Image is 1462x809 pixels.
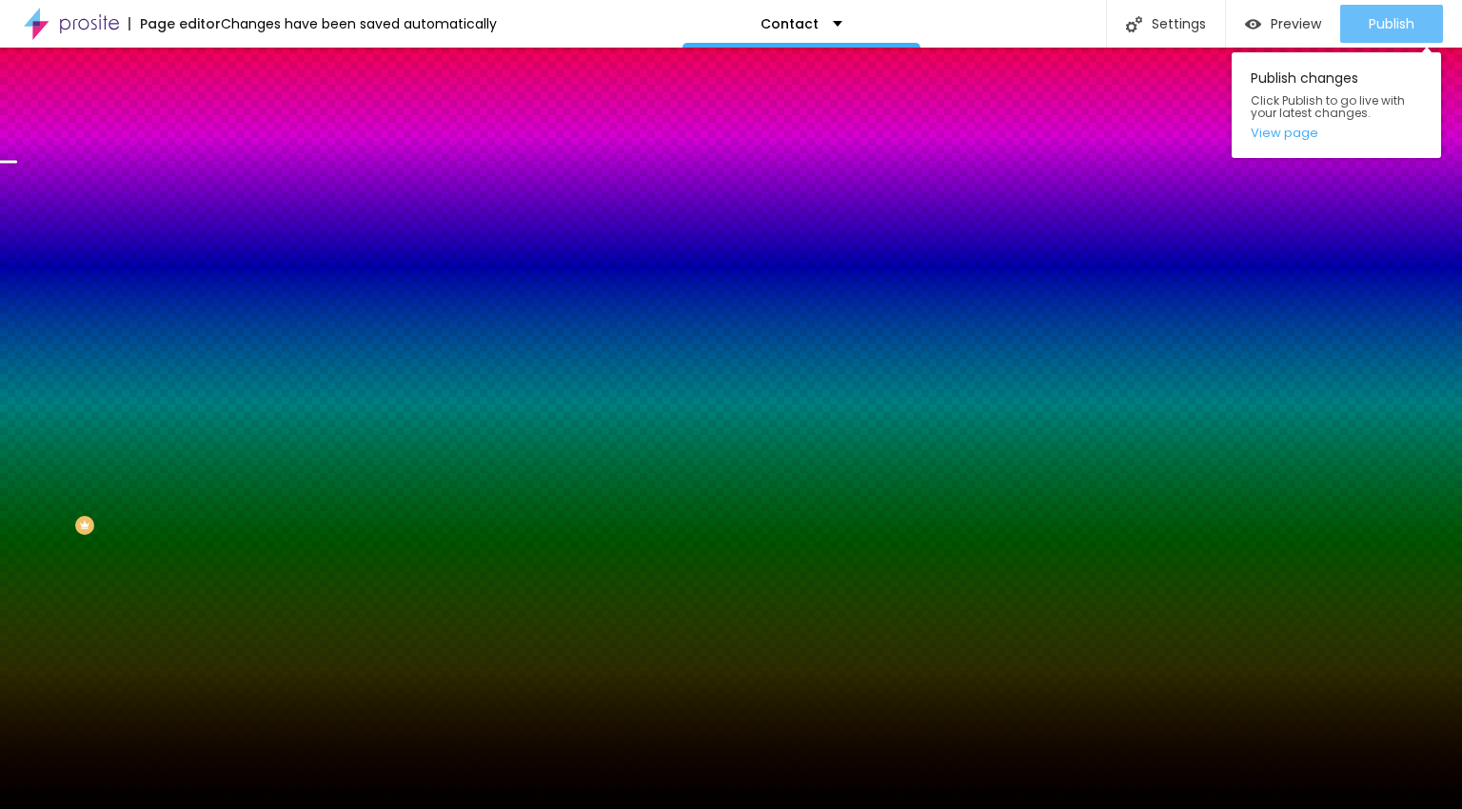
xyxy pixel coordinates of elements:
[1232,52,1441,158] div: Publish changes
[1226,5,1340,43] button: Preview
[1245,16,1261,32] img: view-1.svg
[761,17,819,30] p: Contact
[1271,16,1321,31] span: Preview
[1251,127,1422,139] a: View page
[1340,5,1443,43] button: Publish
[221,17,497,30] div: Changes have been saved automatically
[1369,16,1414,31] span: Publish
[1126,16,1142,32] img: Icone
[1251,94,1422,119] span: Click Publish to go live with your latest changes.
[128,17,221,30] div: Page editor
